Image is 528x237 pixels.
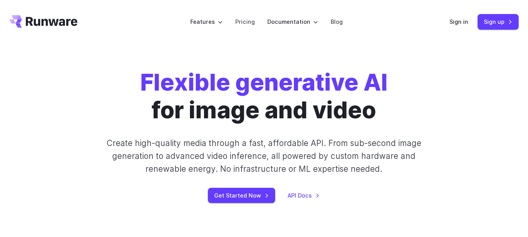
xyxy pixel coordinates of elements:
[235,17,255,26] a: Pricing
[449,17,468,26] a: Sign in
[478,14,519,29] a: Sign up
[288,191,320,200] a: API Docs
[140,69,388,124] h1: for image and video
[140,68,388,96] strong: Flexible generative AI
[208,188,275,203] a: Get Started Now
[190,17,223,26] label: Features
[9,15,77,28] a: Go to /
[331,17,343,26] a: Blog
[101,137,427,176] p: Create high-quality media through a fast, affordable API. From sub-second image generation to adv...
[267,17,318,26] label: Documentation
